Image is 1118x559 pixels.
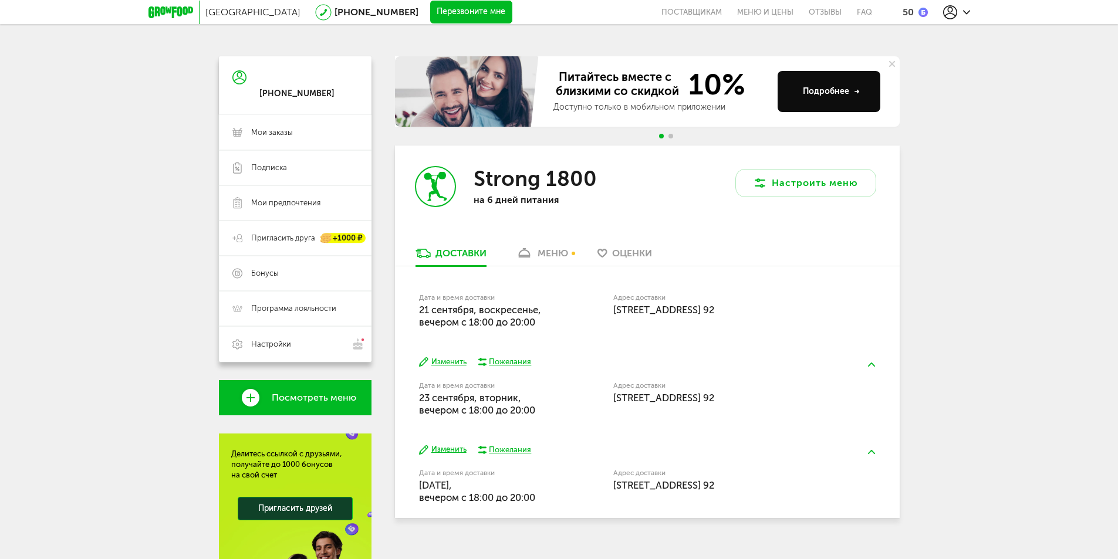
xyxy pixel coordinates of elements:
[435,248,487,259] div: Доставки
[868,450,875,454] img: arrow-up-green.5eb5f82.svg
[259,89,335,99] div: [PHONE_NUMBER]
[335,6,418,18] a: [PHONE_NUMBER]
[219,380,371,415] a: Посмотреть меню
[613,382,832,389] label: Адрес доставки
[419,444,467,455] button: Изменить
[219,150,371,185] a: Подписка
[538,248,568,259] div: меню
[251,268,279,279] span: Бонусы
[251,233,315,243] span: Пригласить друга
[474,194,626,205] p: на 6 дней питания
[251,127,293,138] span: Мои заказы
[251,198,320,208] span: Мои предпочтения
[681,70,745,99] span: 10%
[735,169,876,197] button: Настроить меню
[231,449,359,480] div: Делитесь ссылкой с друзьями, получайте до 1000 бонусов на свой счет
[592,247,658,266] a: Оценки
[778,71,880,112] button: Подробнее
[553,70,681,99] span: Питайтесь вместе с близкими со скидкой
[251,339,291,350] span: Настройки
[803,86,860,97] div: Подробнее
[219,115,371,150] a: Мои заказы
[903,6,914,18] div: 50
[251,162,287,173] span: Подписка
[613,470,832,476] label: Адрес доставки
[613,304,714,316] span: [STREET_ADDRESS] 92
[668,134,673,138] span: Go to slide 2
[489,445,531,455] div: Пожелания
[321,233,366,243] div: +1000 ₽
[478,445,532,455] button: Пожелания
[395,56,542,127] img: family-banner.579af9d.jpg
[868,362,875,367] img: arrow-up-green.5eb5f82.svg
[419,382,553,389] label: Дата и время доставки
[419,392,535,416] span: 23 сентября, вторник, вечером c 18:00 до 20:00
[219,185,371,221] a: Мои предпочтения
[613,392,714,404] span: [STREET_ADDRESS] 92
[474,166,597,191] h3: Strong 1800
[553,101,768,113] div: Доступно только в мобильном приложении
[430,1,512,24] button: Перезвоните мне
[613,479,714,491] span: [STREET_ADDRESS] 92
[510,247,574,266] a: меню
[419,304,541,328] span: 21 сентября, воскресенье, вечером c 18:00 до 20:00
[419,470,553,476] label: Дата и время доставки
[219,256,371,291] a: Бонусы
[205,6,300,18] span: [GEOGRAPHIC_DATA]
[219,291,371,326] a: Программа лояльности
[478,357,532,367] button: Пожелания
[613,294,832,301] label: Адрес доставки
[219,326,371,362] a: Настройки
[659,134,664,138] span: Go to slide 1
[489,357,531,367] div: Пожелания
[612,248,652,259] span: Оценки
[419,357,467,368] button: Изменить
[419,294,553,301] label: Дата и время доставки
[419,479,535,503] span: [DATE], вечером c 18:00 до 20:00
[918,8,928,17] img: bonus_b.cdccf46.png
[251,303,336,314] span: Программа лояльности
[272,392,356,403] span: Посмотреть меню
[238,497,353,520] a: Пригласить друзей
[410,247,492,266] a: Доставки
[219,221,371,256] a: Пригласить друга +1000 ₽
